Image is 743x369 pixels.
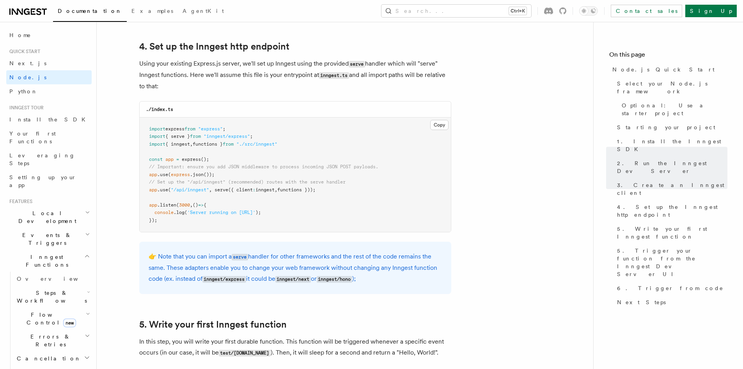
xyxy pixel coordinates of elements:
[168,187,171,193] span: (
[204,134,250,139] span: "inngest/express"
[6,250,92,272] button: Inngest Functions
[171,172,190,177] span: express
[255,187,275,193] span: inngest
[6,28,92,42] a: Home
[14,286,92,308] button: Steps & Workflows
[611,5,682,17] a: Contact sales
[201,157,209,162] span: ();
[9,88,38,94] span: Python
[617,137,727,153] span: 1. Install the Inngest SDK
[190,141,193,147] span: ,
[165,126,184,132] span: express
[204,172,215,177] span: ());
[579,6,598,16] button: Toggle dark mode
[149,157,163,162] span: const
[255,210,261,215] span: );
[168,172,171,177] span: (
[176,157,179,162] span: =
[53,2,127,22] a: Documentation
[219,350,271,357] code: test/[DOMAIN_NAME]
[6,170,92,192] a: Setting up your app
[146,107,173,112] code: ./index.ts
[6,48,40,55] span: Quick start
[14,333,85,348] span: Errors & Retries
[6,105,44,111] span: Inngest tour
[149,141,165,147] span: import
[6,112,92,127] a: Install the SDK
[6,206,92,228] button: Local Development
[149,217,157,223] span: });
[609,62,727,77] a: Node.js Quick Start
[139,319,287,330] a: 5. Write your first Inngest function
[139,41,289,52] a: 4. Set up the Inngest http endpoint
[614,222,727,244] a: 5. Write your first Inngest function
[131,8,173,14] span: Examples
[617,203,727,219] span: 4. Set up the Inngest http endpoint
[685,5,737,17] a: Sign Up
[6,84,92,98] a: Python
[63,319,76,327] span: new
[617,298,666,306] span: Next Steps
[277,187,316,193] span: functions }));
[14,311,86,326] span: Flow Control
[614,156,727,178] a: 2. Run the Inngest Dev Server
[182,157,201,162] span: express
[176,202,179,208] span: (
[617,181,727,197] span: 3. Create an Inngest client
[509,7,527,15] kbd: Ctrl+K
[174,210,184,215] span: .log
[14,330,92,351] button: Errors & Retries
[184,210,187,215] span: (
[430,120,449,130] button: Copy
[17,276,97,282] span: Overview
[223,141,234,147] span: from
[215,187,228,193] span: serve
[6,209,85,225] span: Local Development
[179,202,190,208] span: 3000
[14,351,92,365] button: Cancellation
[6,253,84,269] span: Inngest Functions
[223,126,225,132] span: ;
[183,8,224,14] span: AgentKit
[171,187,209,193] span: "/api/inngest"
[617,123,715,131] span: Starting your project
[6,56,92,70] a: Next.js
[204,202,206,208] span: {
[319,72,349,79] code: inngest.ts
[149,179,346,185] span: // Set up the "/api/inngest" (recommended) routes with the serve handler
[9,74,46,80] span: Node.js
[617,284,723,292] span: 6. Trigger from code
[193,202,198,208] span: ()
[614,178,727,200] a: 3. Create an Inngest client
[253,187,255,193] span: :
[190,134,201,139] span: from
[190,172,204,177] span: .json
[9,60,46,66] span: Next.js
[14,289,87,305] span: Steps & Workflows
[139,58,451,92] p: Using your existing Express.js server, we'll set up Inngest using the provided handler which will...
[6,148,92,170] a: Leveraging Steps
[157,172,168,177] span: .use
[9,174,76,188] span: Setting up your app
[157,187,168,193] span: .use
[609,50,727,62] h4: On this page
[9,31,31,39] span: Home
[149,134,165,139] span: import
[317,276,352,283] code: inngest/hono
[617,159,727,175] span: 2. Run the Inngest Dev Server
[198,126,223,132] span: "express"
[187,210,255,215] span: 'Server running on [URL]'
[202,276,246,283] code: inngest/express
[232,253,248,260] a: serve
[617,247,727,278] span: 5. Trigger your function from the Inngest Dev Server UI
[614,244,727,281] a: 5. Trigger your function from the Inngest Dev Server UI
[381,5,531,17] button: Search...Ctrl+K
[149,251,442,285] p: 👉 Note that you can import a handler for other frameworks and the rest of the code remains the sa...
[275,276,311,283] code: inngest/next
[6,198,32,205] span: Features
[149,172,157,177] span: app
[614,295,727,309] a: Next Steps
[6,231,85,247] span: Events & Triggers
[228,187,253,193] span: ({ client
[149,126,165,132] span: import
